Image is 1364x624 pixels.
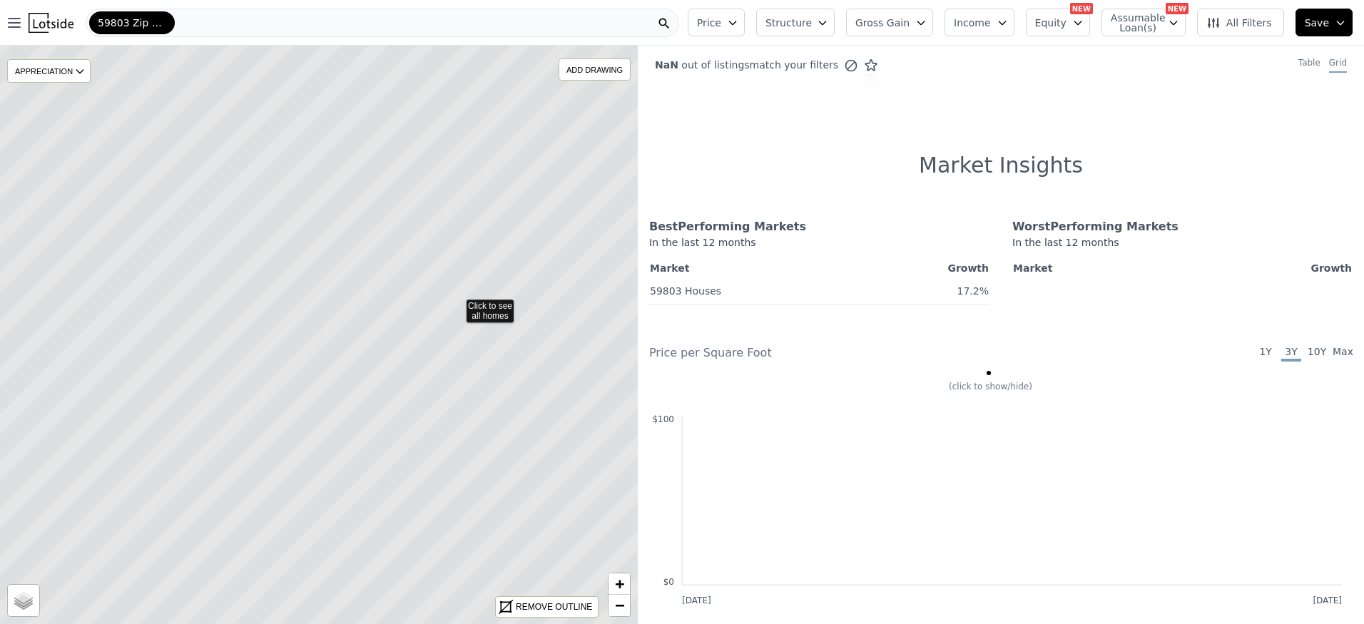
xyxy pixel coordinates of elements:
[957,285,989,297] span: 17.2%
[688,9,745,36] button: Price
[609,573,630,595] a: Zoom in
[1166,3,1189,14] div: NEW
[1179,258,1353,278] th: Growth
[639,381,1342,392] div: (click to show/hide)
[1313,595,1342,605] text: [DATE]
[615,575,624,593] span: +
[954,16,991,30] span: Income
[29,13,73,33] img: Lotside
[649,258,864,278] th: Market
[1281,344,1301,362] span: 3Y
[855,16,910,30] span: Gross Gain
[1329,57,1347,73] div: Grid
[756,9,835,36] button: Structure
[652,414,674,424] text: $100
[8,585,39,616] a: Layers
[1197,9,1284,36] button: All Filters
[1012,235,1353,258] div: In the last 12 months
[615,596,624,614] span: −
[649,344,1001,362] div: Price per Square Foot
[655,59,678,71] span: NaN
[1026,9,1090,36] button: Equity
[638,58,878,73] div: out of listings
[945,9,1014,36] button: Income
[846,9,933,36] button: Gross Gain
[559,59,630,80] div: ADD DRAWING
[98,16,166,30] span: 59803 Zip Code
[516,600,592,613] div: REMOVE OUTLINE
[697,16,721,30] span: Price
[682,595,711,605] text: [DATE]
[609,595,630,616] a: Zoom out
[1206,16,1272,30] span: All Filters
[1012,218,1353,235] div: Worst Performing Markets
[765,16,811,30] span: Structure
[864,258,989,278] th: Growth
[1333,344,1353,362] span: Max
[1256,344,1276,362] span: 1Y
[1298,57,1320,73] div: Table
[1296,9,1353,36] button: Save
[1070,3,1093,14] div: NEW
[750,58,839,72] span: match your filters
[663,577,674,587] text: $0
[1305,16,1329,30] span: Save
[650,280,721,298] a: 59803 Houses
[649,218,989,235] div: Best Performing Markets
[919,153,1083,178] h1: Market Insights
[1012,258,1179,278] th: Market
[1101,9,1186,36] button: Assumable Loan(s)
[1307,344,1327,362] span: 10Y
[1035,16,1067,30] span: Equity
[7,59,91,83] div: APPRECIATION
[649,235,989,258] div: In the last 12 months
[1111,13,1156,33] span: Assumable Loan(s)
